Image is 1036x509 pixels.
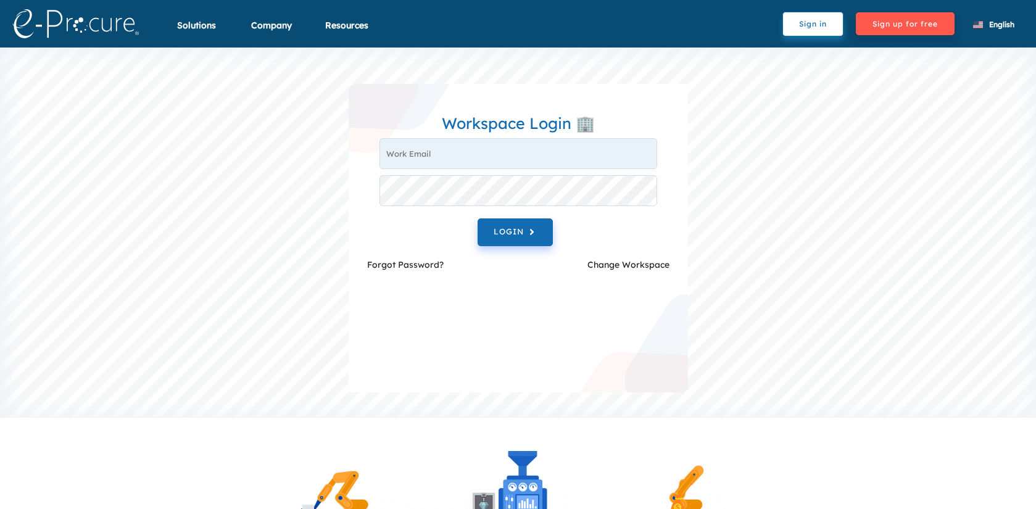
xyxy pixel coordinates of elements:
[177,19,216,47] div: Solutions
[989,20,1014,29] span: English
[782,12,843,36] button: Sign in
[379,138,657,169] input: Work Email
[494,225,537,239] span: LOGIN
[367,259,444,270] a: Forgot Password?
[478,218,553,246] button: LOGIN
[367,115,669,132] h3: Workspace Login 🏢
[856,12,955,35] span: Sign up for free
[367,259,444,271] label: Forgot Password?
[325,19,368,47] div: Resources
[587,259,669,271] label: Change Workspace
[782,18,856,29] a: Sign in
[12,9,139,38] img: logo
[251,19,292,47] div: Company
